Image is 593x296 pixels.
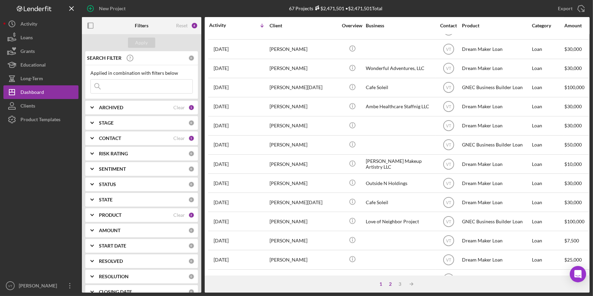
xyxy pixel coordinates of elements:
div: Dream Maker Loan [462,98,530,116]
div: Loan [532,193,564,211]
div: New Project [99,2,126,15]
div: Applied in combination with filters below [90,70,193,76]
div: [PERSON_NAME] [270,270,338,288]
div: Loan [532,270,564,288]
div: Loan [532,40,564,58]
div: 0 [188,227,194,234]
text: VT [446,181,451,186]
div: 4 [191,22,198,29]
button: New Project [82,2,132,15]
div: Apply [135,38,148,48]
span: $100,000 [564,84,584,90]
div: Contact [436,23,461,28]
button: Educational [3,58,78,72]
div: [PERSON_NAME] [270,117,338,135]
div: Wonderful Adventures, LLC [366,59,434,77]
text: VT [446,258,451,263]
div: Clear [173,136,185,141]
div: 67 Projects • $2,471,501 Total [289,5,382,11]
div: 0 [188,273,194,280]
text: VT [446,104,451,109]
div: [PERSON_NAME][DATE] [270,193,338,211]
div: Category [532,23,564,28]
button: Product Templates [3,113,78,126]
time: 2025-09-25 16:42 [214,123,229,128]
span: $30,000 [564,123,582,128]
span: $30,000 [564,180,582,186]
button: Apply [128,38,155,48]
div: [PERSON_NAME] [270,155,338,173]
time: 2025-09-25 19:48 [214,104,229,109]
b: SEARCH FILTER [87,55,121,61]
div: Loans [20,31,33,46]
div: Dream Maker Loan [462,193,530,211]
span: $30,000 [564,46,582,52]
div: 0 [188,166,194,172]
div: Dream Maker Loan [462,155,530,173]
text: VT [446,239,451,243]
div: Reset [176,23,188,28]
div: [PERSON_NAME] [270,174,338,192]
div: Loan [532,212,564,230]
text: VT [446,47,451,52]
a: Long-Term [3,72,78,85]
div: [PERSON_NAME] [270,212,338,230]
div: Grants [20,44,35,60]
div: 0 [188,181,194,187]
button: Loans [3,31,78,44]
text: VT [446,143,451,147]
div: Loan [532,59,564,77]
span: $30,000 [564,65,582,71]
text: VT [446,85,451,90]
div: 1 [376,281,386,287]
div: Loan [532,251,564,269]
div: Educational [20,58,46,73]
b: AMOUNT [99,228,120,233]
time: 2025-09-26 15:16 [214,46,229,52]
div: Dream Maker Loan [462,117,530,135]
div: Export [558,2,573,15]
div: 2 [188,212,194,218]
div: 3 [395,281,405,287]
b: RESOLUTION [99,274,129,279]
div: [PERSON_NAME] [270,40,338,58]
div: Love of Neighbor Project [366,212,434,230]
div: GNEC Business Builder Loan [462,212,530,230]
div: [PERSON_NAME] [270,251,338,269]
div: [PERSON_NAME] [270,59,338,77]
div: GNEC Business Builder Loan [462,79,530,97]
b: STATUS [99,182,116,187]
b: Filters [135,23,148,28]
time: 2025-09-25 22:59 [214,66,229,71]
div: Dashboard [20,85,44,101]
div: Client [270,23,338,28]
div: 0 [188,197,194,203]
span: $50,000 [564,142,582,147]
div: Loan [532,174,564,192]
text: VT [446,200,451,205]
text: VT [446,66,451,71]
div: Overview [339,23,365,28]
div: Loan [532,155,564,173]
div: Open Intercom Messenger [570,266,586,282]
span: $10,000 [564,161,582,167]
b: START DATE [99,243,126,249]
div: 2 [386,281,395,287]
span: $100,000 [564,219,584,224]
div: [PERSON_NAME] [270,231,338,250]
div: 0 [188,120,194,126]
div: Business [366,23,434,28]
div: Dream Maker Loan [462,59,530,77]
div: Dream Maker Loan [462,251,530,269]
button: Activity [3,17,78,31]
span: $25,000 [564,257,582,263]
div: Outside N Holdings [366,174,434,192]
button: VT[PERSON_NAME] [3,279,78,293]
b: ARCHIVED [99,105,123,110]
div: Clean Art Tech [366,270,434,288]
b: STATE [99,197,113,202]
div: Dream Maker Loan [462,270,530,288]
div: Amount [564,23,590,28]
